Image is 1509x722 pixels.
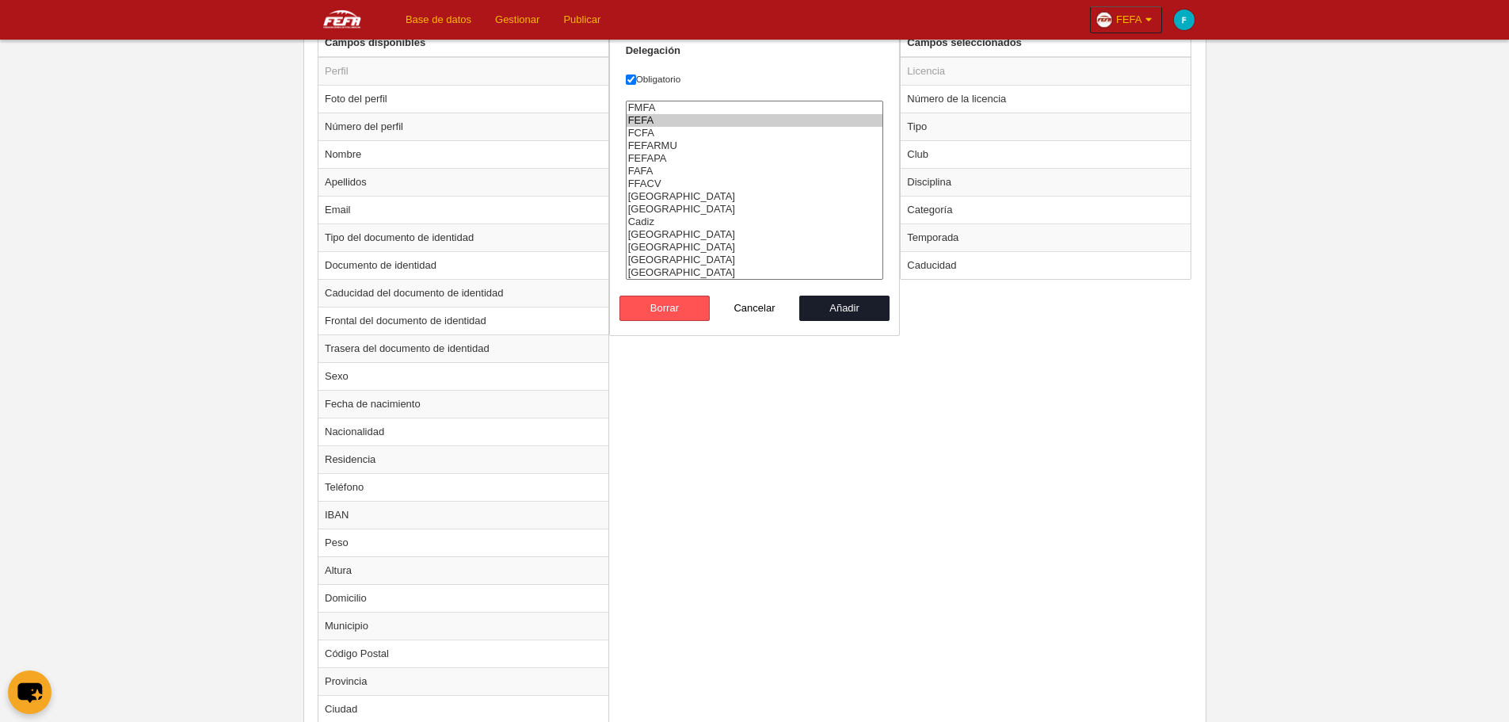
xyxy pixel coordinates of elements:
[318,334,608,362] td: Trasera del documento de identidad
[619,296,710,321] button: Borrar
[318,57,608,86] td: Perfil
[318,279,608,307] td: Caducidad del documento de identidad
[901,85,1191,113] td: Número de la licencia
[799,296,890,321] button: Añadir
[901,29,1191,57] th: Campos seleccionados
[318,307,608,334] td: Frontal del documento de identidad
[318,612,608,640] td: Municipio
[626,44,680,56] strong: Delegación
[627,190,883,203] option: Almería
[318,251,608,279] td: Documento de identidad
[318,29,608,57] th: Campos disponibles
[627,254,883,266] option: Granada
[318,168,608,196] td: Apellidos
[627,139,883,152] option: FEFARMU
[318,390,608,418] td: Fecha de nacimiento
[318,196,608,223] td: Email
[318,113,608,140] td: Número del perfil
[1116,12,1142,28] span: FEFA
[1090,6,1162,33] a: FEFA
[318,140,608,168] td: Nombre
[318,85,608,113] td: Foto del perfil
[627,241,883,254] option: Málaga
[318,556,608,584] td: Altura
[627,165,883,178] option: FAFA
[318,640,608,667] td: Código Postal
[318,667,608,695] td: Provincia
[627,178,883,190] option: FFACV
[901,223,1191,251] td: Temporada
[303,10,381,29] img: FEFA
[318,529,608,556] td: Peso
[318,362,608,390] td: Sexo
[901,57,1191,86] td: Licencia
[1174,10,1195,30] img: c2l6ZT0zMHgzMCZmcz05JnRleHQ9RiZiZz0wMGFjYzE%3D.png
[627,114,883,127] option: FEFA
[626,74,636,85] input: Obligatorio
[318,473,608,501] td: Teléfono
[627,127,883,139] option: FCFA
[627,203,883,216] option: Sevilla
[901,113,1191,140] td: Tipo
[627,216,883,228] option: Cadiz
[627,228,883,241] option: Córdoba
[318,445,608,473] td: Residencia
[627,101,883,114] option: FMFA
[8,670,51,714] button: chat-button
[627,152,883,165] option: FEFAPA
[901,168,1191,196] td: Disciplina
[1096,12,1112,28] img: Oazxt6wLFNvE.30x30.jpg
[318,501,608,529] td: IBAN
[901,196,1191,223] td: Categoría
[901,140,1191,168] td: Club
[901,251,1191,279] td: Caducidad
[710,296,800,321] button: Cancelar
[318,223,608,251] td: Tipo del documento de identidad
[627,266,883,279] option: Huelva
[318,418,608,445] td: Nacionalidad
[318,584,608,612] td: Domicilio
[626,72,884,86] label: Obligatorio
